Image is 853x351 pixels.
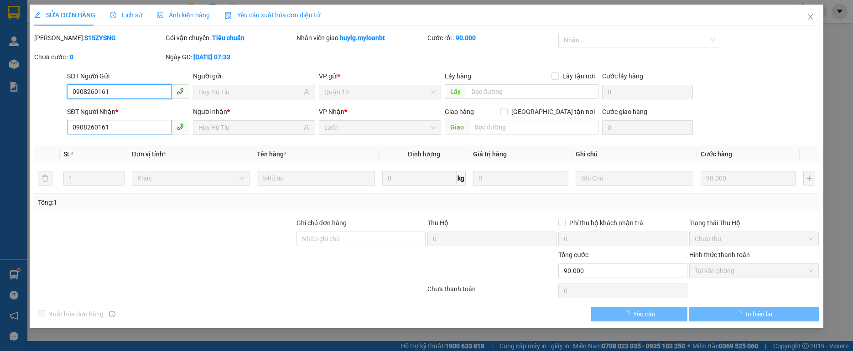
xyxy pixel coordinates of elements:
[257,150,286,158] span: Tên hàng
[177,88,184,95] span: phone
[63,150,71,158] span: SL
[591,307,687,321] button: Yêu cầu
[445,120,469,134] span: Giao
[110,11,142,19] span: Lịch sử
[34,11,95,19] span: SỬA ĐƠN HÀNG
[67,71,189,81] div: SĐT Người Gửi
[602,85,693,99] input: Cước lấy hàng
[508,107,598,117] span: [GEOGRAPHIC_DATA] tận nơi
[4,41,45,50] span: 0908883887
[689,307,818,321] button: In biên lai
[445,108,474,115] span: Giao hàng
[633,309,655,319] span: Yêu cầu
[701,150,732,158] span: Cước hàng
[623,310,633,317] span: loading
[340,34,385,41] b: huylg.myloanbt
[701,171,796,186] input: 0
[558,251,588,258] span: Tổng cước
[427,33,557,43] div: Cước rồi :
[193,53,230,61] b: [DATE] 07:33
[4,58,61,68] strong: Phiếu gửi hàng
[89,5,130,15] span: CLH92F38
[566,218,647,228] span: Phí thu hộ khách nhận trả
[408,150,440,158] span: Định lượng
[38,171,52,186] button: delete
[445,84,466,99] span: Lấy
[807,13,814,21] span: close
[4,23,83,40] span: 21 [PERSON_NAME] P10 Q10
[296,232,426,246] input: Ghi chú đơn hàng
[224,12,232,19] img: icon
[689,218,818,228] div: Trạng thái Thu Hộ
[157,11,210,19] span: Ảnh kiện hàng
[319,108,344,115] span: VP Nhận
[469,120,598,134] input: Dọc đường
[193,107,315,117] div: Người nhận
[70,53,73,61] b: 0
[689,251,750,258] label: Hình thức thanh toán
[427,219,448,227] span: Thu Hộ
[224,11,321,19] span: Yêu cầu xuất hóa đơn điện tử
[296,33,426,43] div: Nhân viên giao:
[34,12,41,18] span: edit
[602,108,647,115] label: Cước giao hàng
[473,150,507,158] span: Giá trị hàng
[198,87,302,97] input: Tên người gửi
[34,52,163,62] div: Chưa cước :
[457,171,466,186] span: kg
[602,120,693,135] input: Cước giao hàng
[67,107,189,117] div: SĐT Người Nhận
[100,58,118,68] span: LaGi
[157,12,163,18] span: picture
[445,72,471,80] span: Lấy hàng
[166,33,295,43] div: Gói vận chuyển:
[319,71,441,81] div: VP gửi
[45,309,107,319] span: Xuất hóa đơn hàng
[798,5,823,30] button: Close
[110,12,116,18] span: clock-circle
[166,52,295,62] div: Ngày GD:
[324,85,436,99] span: Quận 10
[198,123,302,133] input: Tên người nhận
[193,71,315,81] div: Người gửi
[736,310,746,317] span: loading
[4,5,82,17] strong: Nhà xe Mỹ Loan
[803,171,815,186] button: plus
[695,264,813,278] span: Tại văn phòng
[473,171,568,186] input: 0
[559,71,598,81] span: Lấy tận nơi
[426,284,557,300] div: Chưa thanh toán
[34,33,163,43] div: [PERSON_NAME]:
[695,232,813,246] span: Chưa thu
[296,219,347,227] label: Ghi chú đơn hàng
[109,311,115,317] span: info-circle
[303,89,310,95] span: user
[84,34,116,41] b: S15ZYSNG
[257,171,374,186] input: VD: Bàn, Ghế
[177,123,184,130] span: phone
[572,145,697,163] th: Ghi chú
[303,124,310,131] span: user
[746,309,772,319] span: In biên lai
[132,150,166,158] span: Đơn vị tính
[602,72,643,80] label: Cước lấy hàng
[576,171,693,186] input: Ghi Chú
[212,34,244,41] b: Tiêu chuẩn
[324,121,436,134] span: LaGi
[38,197,329,207] div: Tổng: 1
[456,34,476,41] b: 90.000
[137,171,244,185] span: Khác
[466,84,598,99] input: Dọc đường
